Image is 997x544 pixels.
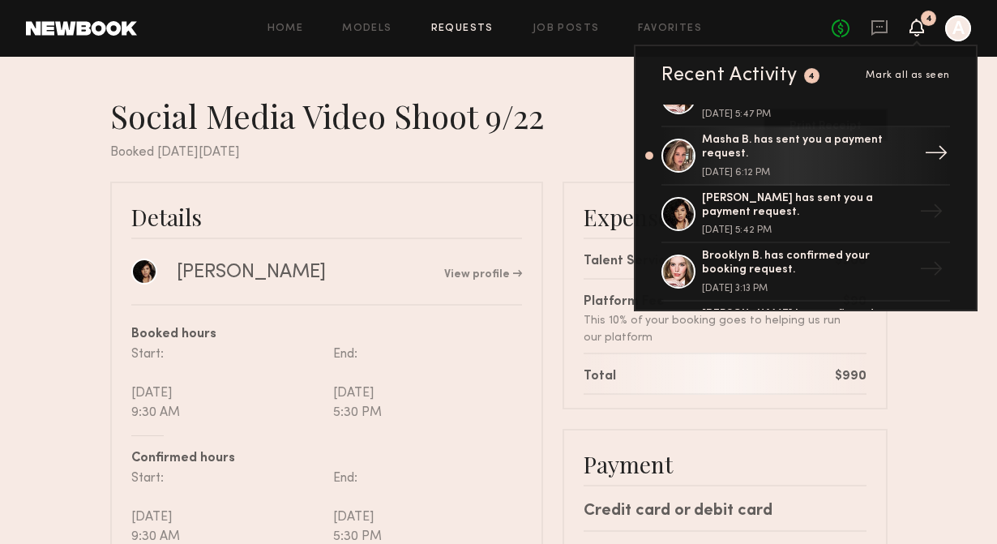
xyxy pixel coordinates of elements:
[584,499,866,524] div: Credit card or debit card
[913,251,950,293] div: →
[584,367,616,387] div: Total
[835,367,866,387] div: $990
[661,302,950,360] a: [PERSON_NAME] has confirmed your booking request.→
[342,24,392,34] a: Models
[131,203,522,231] div: Details
[808,72,815,81] div: 4
[702,192,913,220] div: [PERSON_NAME] has sent you a payment request.
[131,449,522,469] div: Confirmed hours
[661,186,950,244] a: [PERSON_NAME] has sent you a payment request.[DATE] 5:42 PM→
[131,345,327,422] div: Start: [DATE] 9:30 AM
[584,450,866,478] div: Payment
[638,24,702,34] a: Favorites
[661,66,798,85] div: Recent Activity
[110,96,557,136] div: Social Media Video Shoot 9/22
[702,250,913,277] div: Brooklyn B. has confirmed your booking request.
[327,345,522,422] div: End: [DATE] 5:30 PM
[866,71,950,80] span: Mark all as seen
[918,135,955,177] div: →
[584,252,674,272] div: Talent Service
[584,312,843,346] div: This 10% of your booking goes to helping us run our platform
[444,269,522,281] a: View profile
[702,225,913,235] div: [DATE] 5:42 PM
[584,293,843,312] div: Platform Fee
[110,143,888,162] div: Booked [DATE][DATE]
[913,309,950,351] div: →
[702,134,913,161] div: Masha B. has sent you a payment request.
[702,168,913,178] div: [DATE] 6:12 PM
[131,325,522,345] div: Booked hours
[702,308,913,336] div: [PERSON_NAME] has confirmed your booking request.
[926,15,932,24] div: 4
[267,24,304,34] a: Home
[913,193,950,235] div: →
[661,127,950,186] a: Masha B. has sent you a payment request.[DATE] 6:12 PM→
[584,203,866,231] div: Expenses
[177,260,326,285] div: [PERSON_NAME]
[533,24,600,34] a: Job Posts
[431,24,494,34] a: Requests
[702,284,913,293] div: [DATE] 3:13 PM
[945,15,971,41] a: A
[661,243,950,302] a: Brooklyn B. has confirmed your booking request.[DATE] 3:13 PM→
[702,109,913,119] div: [DATE] 5:47 PM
